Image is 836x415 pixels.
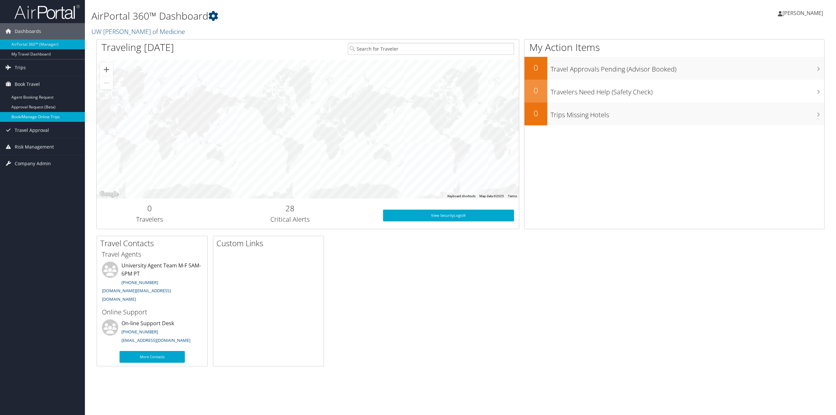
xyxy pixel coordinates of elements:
h1: Traveling [DATE] [102,40,174,54]
a: 0Travelers Need Help (Safety Check) [524,80,824,103]
h2: Travel Contacts [100,238,207,249]
h2: 0 [102,203,197,214]
a: [PHONE_NUMBER] [121,279,158,285]
a: 0Travel Approvals Pending (Advisor Booked) [524,57,824,80]
h3: Trips Missing Hotels [551,107,824,120]
a: View SecurityLogic® [383,210,514,221]
li: University Agent Team M-F 5AM-6PM PT [99,262,206,305]
a: 0Trips Missing Hotels [524,103,824,125]
a: [DOMAIN_NAME][EMAIL_ADDRESS][DOMAIN_NAME] [102,288,171,302]
input: Search for Traveler [348,43,514,55]
button: Zoom out [100,76,113,89]
button: Keyboard shortcuts [447,194,475,199]
img: airportal-logo.png [14,4,80,20]
span: Risk Management [15,139,54,155]
h2: Custom Links [217,238,324,249]
a: UW [PERSON_NAME] of Medicine [91,27,187,36]
img: Google [98,190,120,199]
h3: Online Support [102,308,202,317]
h3: Travelers Need Help (Safety Check) [551,84,824,97]
h2: 0 [524,62,547,73]
a: [PERSON_NAME] [778,3,829,23]
h3: Travel Approvals Pending (Advisor Booked) [551,61,824,74]
span: Dashboards [15,23,41,40]
button: Zoom in [100,63,113,76]
span: Map data ©2025 [479,194,504,198]
a: More Contacts [120,351,185,363]
h2: 0 [524,85,547,96]
h3: Travel Agents [102,250,202,259]
a: [EMAIL_ADDRESS][DOMAIN_NAME] [121,337,190,343]
h2: 0 [524,108,547,119]
a: [PHONE_NUMBER] [121,329,158,335]
span: Travel Approval [15,122,49,138]
h3: Travelers [102,215,197,224]
li: On-line Support Desk [99,319,206,346]
a: Open this area in Google Maps (opens a new window) [98,190,120,199]
span: Company Admin [15,155,51,172]
span: Book Travel [15,76,40,92]
h1: AirPortal 360™ Dashboard [91,9,584,23]
a: Terms (opens in new tab) [508,194,517,198]
span: Trips [15,59,26,76]
h1: My Action Items [524,40,824,54]
h2: 28 [207,203,373,214]
span: [PERSON_NAME] [782,9,823,17]
h3: Critical Alerts [207,215,373,224]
